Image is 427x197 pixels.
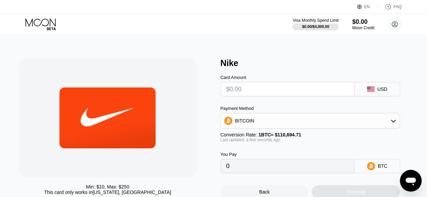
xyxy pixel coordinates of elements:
[220,58,415,68] div: Nike
[302,24,329,29] div: $0.00 / $4,000.00
[220,152,354,157] div: You Pay
[220,106,400,111] div: Payment Method
[292,18,338,23] div: Visa Monthly Spend Limit
[86,184,129,190] div: Min: $ 10 , Max: $ 250
[393,4,402,9] div: FAQ
[377,86,388,92] div: USD
[357,3,378,10] div: EN
[220,75,354,80] div: Card Amount
[352,18,374,30] div: $0.00Moon Credit
[220,132,400,137] div: Conversion Rate:
[259,189,270,195] div: Back
[364,4,370,9] div: EN
[221,114,399,128] div: BITCOIN
[378,163,387,169] div: BTC
[352,18,374,26] div: $0.00
[220,137,400,142] div: Last updated: a few seconds ago
[400,170,422,192] iframe: Button to launch messaging window
[259,132,301,137] span: 1 BTC ≈ $110,694.71
[235,118,254,124] div: BITCOIN
[292,18,338,30] div: Visa Monthly Spend Limit$0.00/$4,000.00
[352,26,374,30] div: Moon Credit
[226,82,349,96] input: $0.00
[44,190,171,195] div: This card only works in [US_STATE], [GEOGRAPHIC_DATA]
[378,3,402,10] div: FAQ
